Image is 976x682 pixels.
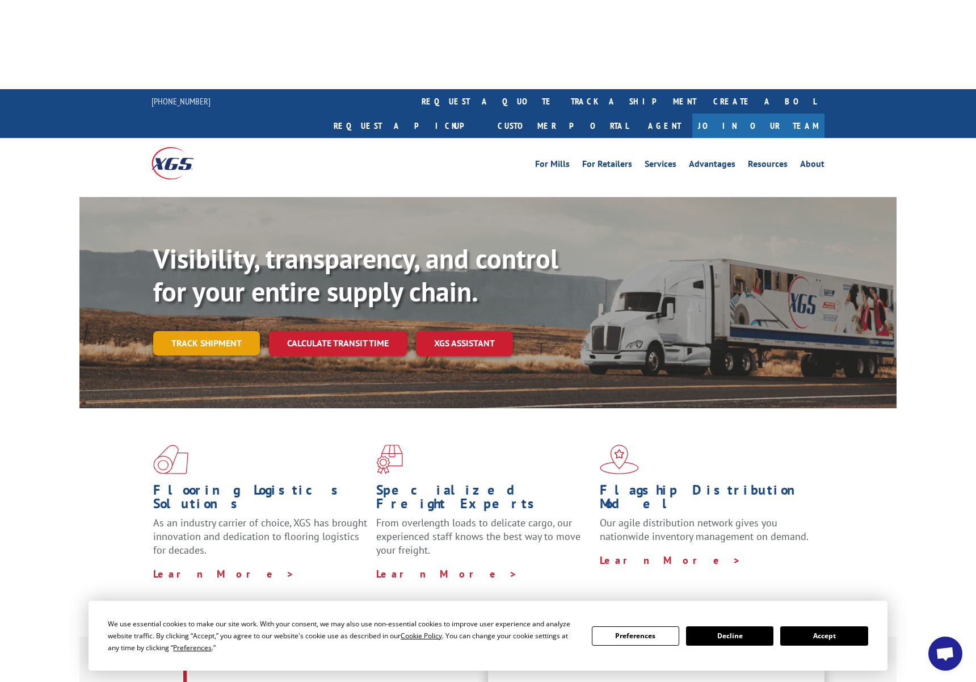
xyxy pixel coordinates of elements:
[153,445,188,474] img: xgs-icon-total-supply-chain-intelligence-red
[401,631,442,641] span: Cookie Policy
[686,626,773,646] button: Decline
[152,95,211,107] a: [PHONE_NUMBER]
[325,114,489,138] a: Request a pickup
[600,516,809,543] span: Our agile distribution network gives you nationwide inventory management on demand.
[413,89,562,114] a: request a quote
[535,160,570,172] a: For Mills
[780,626,868,646] button: Accept
[705,89,824,114] a: Create a BOL
[592,626,679,646] button: Preferences
[153,516,367,557] span: As an industry carrier of choice, XGS has brought innovation and dedication to flooring logistics...
[153,241,558,309] b: Visibility, transparency, and control for your entire supply chain.
[376,567,518,580] a: Learn More >
[269,331,407,355] a: Calculate transit time
[600,483,814,516] h1: Flagship Distribution Model
[582,160,632,172] a: For Retailers
[153,331,260,355] a: Track shipment
[637,114,692,138] a: Agent
[689,160,735,172] a: Advantages
[562,89,705,114] a: track a shipment
[376,483,591,516] h1: Specialized Freight Experts
[153,567,295,580] a: Learn More >
[489,114,637,138] a: Customer Portal
[416,331,513,355] a: XGS ASSISTANT
[692,114,824,138] a: Join Our Team
[600,445,639,474] img: xgs-icon-flagship-distribution-model-red
[89,601,887,671] div: Cookie Consent Prompt
[108,618,578,654] div: We use essential cookies to make our site work. With your consent, we may also use non-essential ...
[376,516,591,567] p: From overlength loads to delicate cargo, our experienced staff knows the best way to move your fr...
[800,160,824,172] a: About
[376,445,403,474] img: xgs-icon-focused-on-flooring-red
[173,643,212,652] span: Preferences
[748,160,788,172] a: Resources
[600,554,741,567] a: Learn More >
[153,483,368,516] h1: Flooring Logistics Solutions
[928,637,962,671] div: Open chat
[645,160,676,172] a: Services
